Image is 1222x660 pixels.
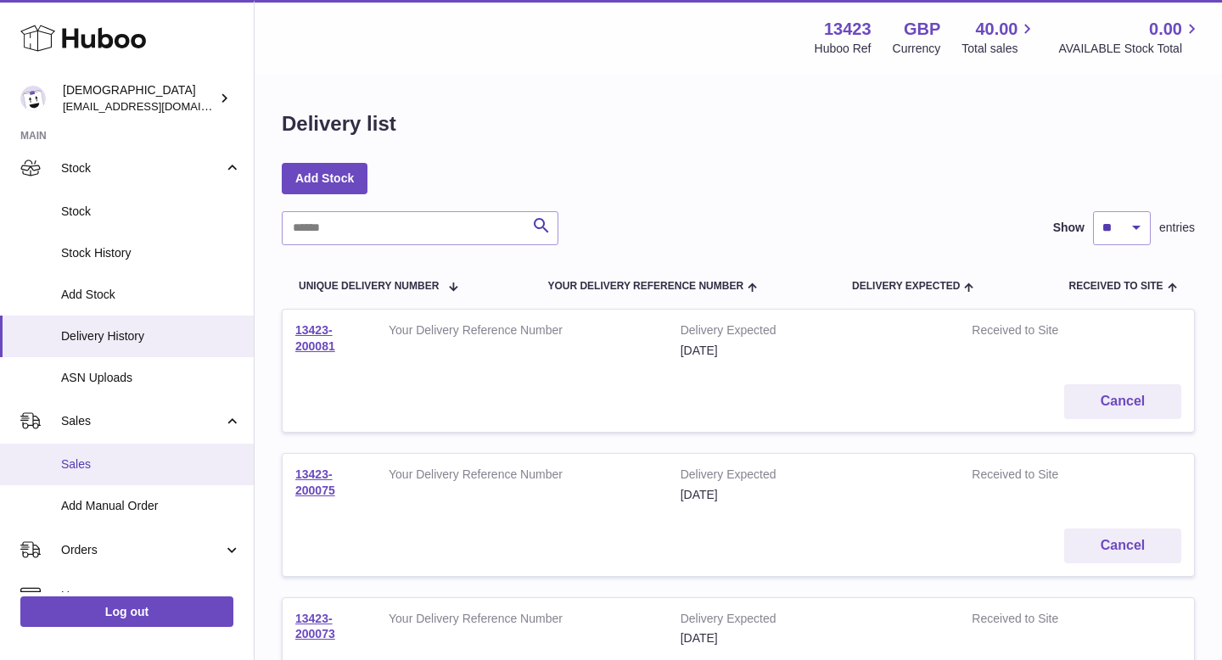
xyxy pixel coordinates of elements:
[295,323,335,353] a: 13423-200081
[282,110,396,137] h1: Delivery list
[282,163,367,193] a: Add Stock
[975,18,1017,41] span: 40.00
[681,322,947,343] strong: Delivery Expected
[20,86,46,111] img: olgazyuz@outlook.com
[299,281,439,292] span: Unique Delivery Number
[547,281,743,292] span: Your Delivery Reference Number
[1068,281,1163,292] span: Received to Site
[63,99,249,113] span: [EMAIL_ADDRESS][DOMAIN_NAME]
[61,498,241,514] span: Add Manual Order
[1064,529,1181,563] button: Cancel
[681,630,947,646] div: [DATE]
[961,18,1037,57] a: 40.00 Total sales
[1058,18,1202,57] a: 0.00 AVAILABLE Stock Total
[63,82,216,115] div: [DEMOGRAPHIC_DATA]
[1149,18,1182,41] span: 0.00
[681,611,947,631] strong: Delivery Expected
[681,487,947,503] div: [DATE]
[961,41,1037,57] span: Total sales
[389,322,655,343] strong: Your Delivery Reference Number
[295,612,335,641] a: 13423-200073
[389,611,655,631] strong: Your Delivery Reference Number
[389,467,655,487] strong: Your Delivery Reference Number
[972,611,1110,631] strong: Received to Site
[20,596,233,627] a: Log out
[61,287,241,303] span: Add Stock
[815,41,872,57] div: Huboo Ref
[61,413,223,429] span: Sales
[61,204,241,220] span: Stock
[681,343,947,359] div: [DATE]
[61,328,241,344] span: Delivery History
[972,322,1110,343] strong: Received to Site
[61,542,223,558] span: Orders
[904,18,940,41] strong: GBP
[1058,41,1202,57] span: AVAILABLE Stock Total
[893,41,941,57] div: Currency
[681,467,947,487] strong: Delivery Expected
[1053,220,1085,236] label: Show
[61,588,241,604] span: Usage
[972,467,1110,487] strong: Received to Site
[61,456,241,473] span: Sales
[824,18,872,41] strong: 13423
[852,281,960,292] span: Delivery Expected
[1064,384,1181,419] button: Cancel
[61,370,241,386] span: ASN Uploads
[1159,220,1195,236] span: entries
[61,160,223,176] span: Stock
[61,245,241,261] span: Stock History
[295,467,335,497] a: 13423-200075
